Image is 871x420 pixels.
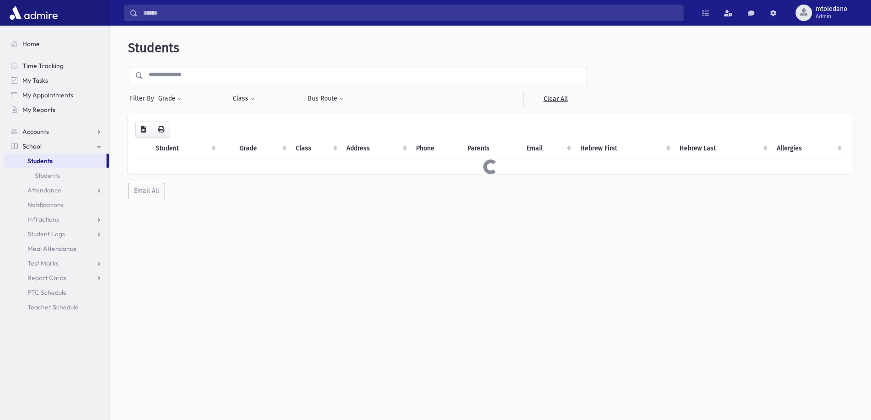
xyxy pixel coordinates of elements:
[128,40,179,55] span: Students
[341,138,411,159] th: Address
[234,138,290,159] th: Grade
[27,215,59,223] span: Infractions
[290,138,342,159] th: Class
[27,259,59,267] span: Test Marks
[524,90,587,107] a: Clear All
[4,197,109,212] a: Notifications
[674,138,772,159] th: Hebrew Last
[128,183,165,199] button: Email All
[4,124,109,139] a: Accounts
[135,122,152,138] button: CSV
[816,5,847,13] span: mtoledano
[130,94,158,103] span: Filter By
[816,13,847,20] span: Admin
[4,271,109,285] a: Report Cards
[4,256,109,271] a: Test Marks
[4,73,109,88] a: My Tasks
[4,227,109,241] a: Student Logs
[27,288,67,297] span: PTC Schedule
[4,88,109,102] a: My Appointments
[22,106,55,114] span: My Reports
[22,40,40,48] span: Home
[27,157,53,165] span: Students
[771,138,845,159] th: Allergies
[4,102,109,117] a: My Reports
[4,37,109,51] a: Home
[27,274,66,282] span: Report Cards
[22,128,49,136] span: Accounts
[4,154,107,168] a: Students
[22,76,48,85] span: My Tasks
[150,138,219,159] th: Student
[7,4,60,22] img: AdmirePro
[411,138,462,159] th: Phone
[307,90,344,107] button: Bus Route
[27,186,61,194] span: Attendance
[521,138,575,159] th: Email
[4,168,109,183] a: Students
[4,183,109,197] a: Attendance
[232,90,255,107] button: Class
[22,62,64,70] span: Time Tracking
[27,201,64,209] span: Notifications
[138,5,683,21] input: Search
[27,303,79,311] span: Teacher Schedule
[22,91,73,99] span: My Appointments
[27,245,77,253] span: Meal Attendance
[4,58,109,73] a: Time Tracking
[22,142,42,150] span: School
[575,138,673,159] th: Hebrew First
[27,230,65,238] span: Student Logs
[4,300,109,314] a: Teacher Schedule
[4,241,109,256] a: Meal Attendance
[462,138,521,159] th: Parents
[4,139,109,154] a: School
[4,212,109,227] a: Infractions
[158,90,182,107] button: Grade
[152,122,170,138] button: Print
[4,285,109,300] a: PTC Schedule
